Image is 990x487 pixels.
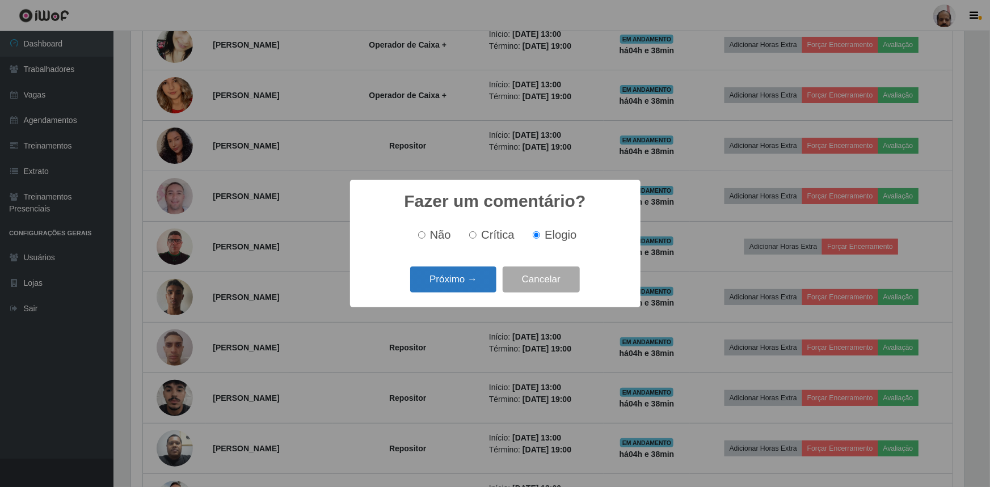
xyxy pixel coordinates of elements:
span: Elogio [545,228,576,241]
input: Crítica [469,231,477,239]
button: Cancelar [503,266,580,293]
span: Não [430,228,451,241]
input: Elogio [533,231,540,239]
span: Crítica [481,228,515,241]
h2: Fazer um comentário? [404,191,585,211]
input: Não [418,231,426,239]
button: Próximo → [410,266,496,293]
